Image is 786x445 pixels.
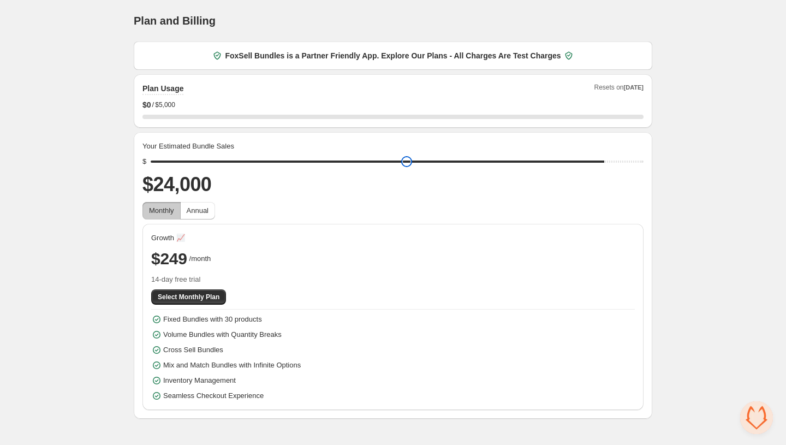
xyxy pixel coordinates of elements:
button: Select Monthly Plan [151,289,226,305]
span: Annual [187,206,209,215]
span: Your Estimated Bundle Sales [142,141,234,152]
span: Volume Bundles with Quantity Breaks [163,329,282,340]
button: Annual [180,202,215,219]
span: $ 0 [142,99,151,110]
h1: Plan and Billing [134,14,216,27]
span: /month [189,253,211,264]
span: Inventory Management [163,375,236,386]
button: Monthly [142,202,181,219]
span: FoxSell Bundles is a Partner Friendly App. Explore Our Plans - All Charges Are Test Charges [225,50,561,61]
span: Select Monthly Plan [158,293,219,301]
span: Fixed Bundles with 30 products [163,314,262,325]
span: Mix and Match Bundles with Infinite Options [163,360,301,371]
span: $5,000 [155,100,175,109]
span: Monthly [149,206,174,215]
span: Seamless Checkout Experience [163,390,264,401]
span: $249 [151,248,187,270]
h2: Plan Usage [142,83,183,94]
span: 14-day free trial [151,274,635,285]
span: Resets on [594,83,644,95]
span: [DATE] [624,84,644,91]
div: $ [142,156,146,167]
a: Open chat [740,401,773,434]
span: Growth 📈 [151,233,185,244]
span: Cross Sell Bundles [163,345,223,355]
div: / [142,99,644,110]
h2: $24,000 [142,171,644,198]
